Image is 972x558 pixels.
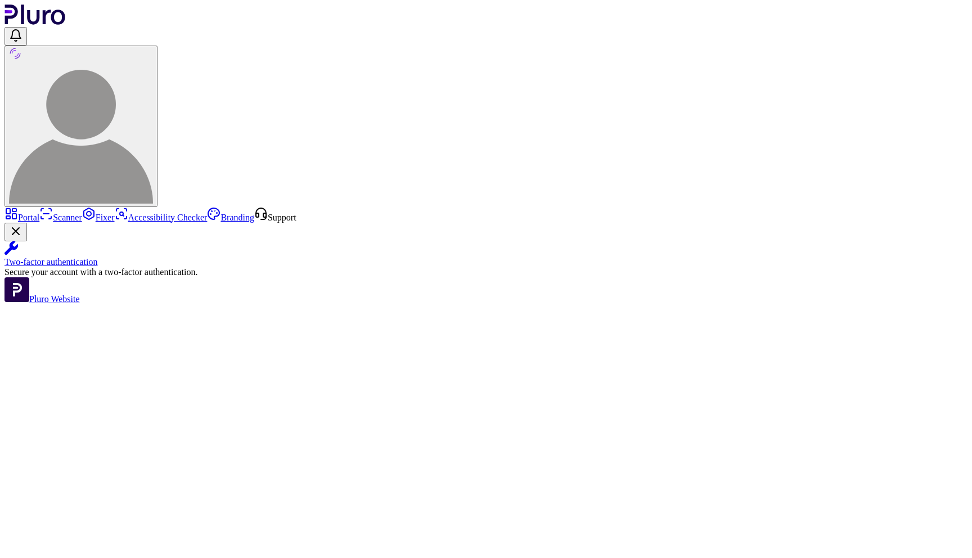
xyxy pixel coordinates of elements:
[4,213,39,222] a: Portal
[4,27,27,46] button: Open notifications, you have undefined new notifications
[9,60,153,204] img: User avatar
[4,267,967,277] div: Secure your account with a two-factor authentication.
[4,46,157,207] button: User avatar
[4,207,967,304] aside: Sidebar menu
[207,213,254,222] a: Branding
[39,213,82,222] a: Scanner
[4,241,967,267] a: Two-factor authentication
[254,213,296,222] a: Open Support screen
[4,257,967,267] div: Two-factor authentication
[115,213,208,222] a: Accessibility Checker
[4,294,80,304] a: Open Pluro Website
[4,223,27,241] button: Close Two-factor authentication notification
[82,213,115,222] a: Fixer
[4,17,66,26] a: Logo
